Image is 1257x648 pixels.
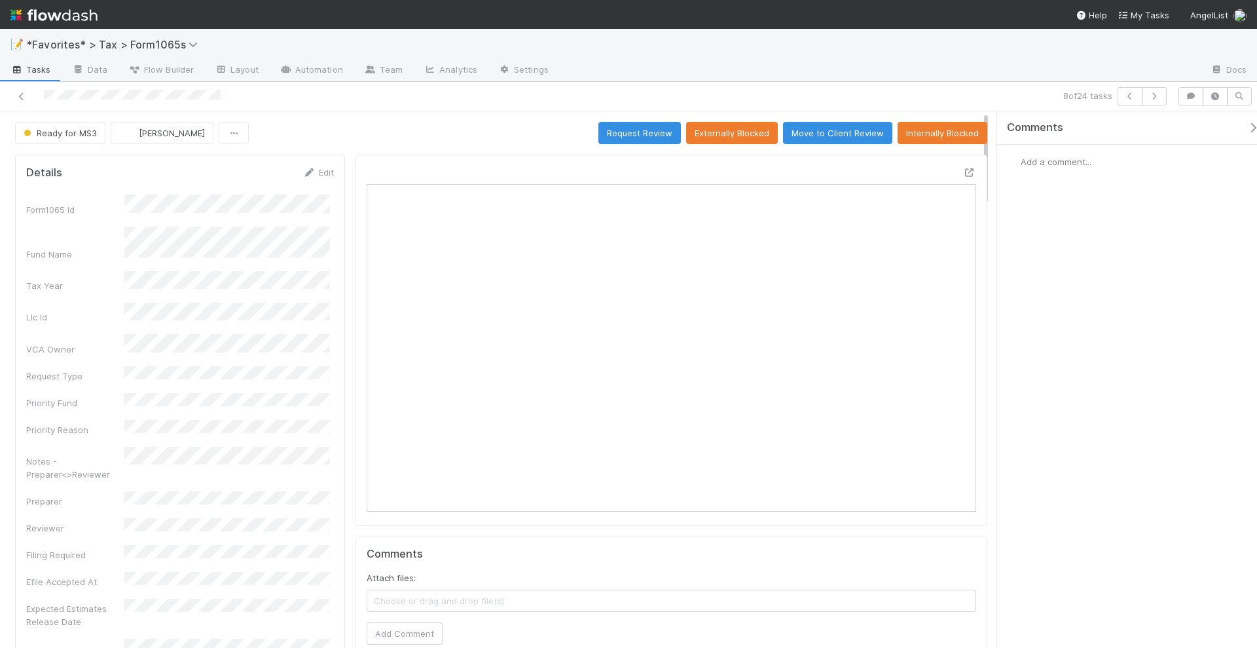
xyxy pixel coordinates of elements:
div: VCA Owner [26,343,124,356]
label: Attach files: [367,571,416,584]
button: Externally Blocked [686,122,778,144]
span: Ready for MS3 [21,128,97,138]
a: Flow Builder [118,60,204,81]
div: Filing Required [26,548,124,562]
div: Priority Reason [26,423,124,436]
div: Llc Id [26,311,124,324]
div: Expected Estimates Release Date [26,602,124,628]
span: [PERSON_NAME] [139,128,205,138]
a: Data [62,60,118,81]
img: logo-inverted-e16ddd16eac7371096b0.svg [10,4,98,26]
div: Form1065 Id [26,203,124,216]
span: Comments [1007,121,1063,134]
div: Fund Name [26,248,124,261]
button: Move to Client Review [783,122,892,144]
span: Choose or drag and drop file(s) [367,590,975,611]
button: Add Comment [367,622,443,645]
img: avatar_711f55b7-5a46-40da-996f-bc93b6b86381.png [122,126,135,140]
img: avatar_711f55b7-5a46-40da-996f-bc93b6b86381.png [1233,9,1247,22]
a: My Tasks [1118,9,1169,22]
span: Add a comment... [1021,157,1091,167]
a: Analytics [413,60,488,81]
span: Flow Builder [128,63,194,76]
img: avatar_711f55b7-5a46-40da-996f-bc93b6b86381.png [1008,155,1021,168]
span: Tasks [10,63,51,76]
h5: Details [26,166,62,180]
div: Priority Fund [26,396,124,410]
a: Edit [303,167,334,178]
div: Reviewer [26,522,124,535]
span: 8 of 24 tasks [1063,89,1112,102]
div: Notes - Preparer<>Reviewer [26,455,124,481]
a: Layout [204,60,269,81]
div: Tax Year [26,279,124,292]
a: Docs [1200,60,1257,81]
a: Team [354,60,413,81]
a: Automation [269,60,354,81]
div: Preparer [26,495,124,508]
button: Ready for MS3 [15,122,105,144]
span: AngelList [1190,10,1228,20]
div: Help [1076,9,1107,22]
div: Efile Accepted At [26,575,124,588]
span: *Favorites* > Tax > Form1065s [26,38,204,51]
span: My Tasks [1118,10,1169,20]
span: 📝 [10,39,24,50]
h5: Comments [367,548,976,561]
a: Settings [488,60,559,81]
button: Internally Blocked [898,122,987,144]
div: Request Type [26,370,124,383]
button: Request Review [598,122,681,144]
button: [PERSON_NAME] [111,122,213,144]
